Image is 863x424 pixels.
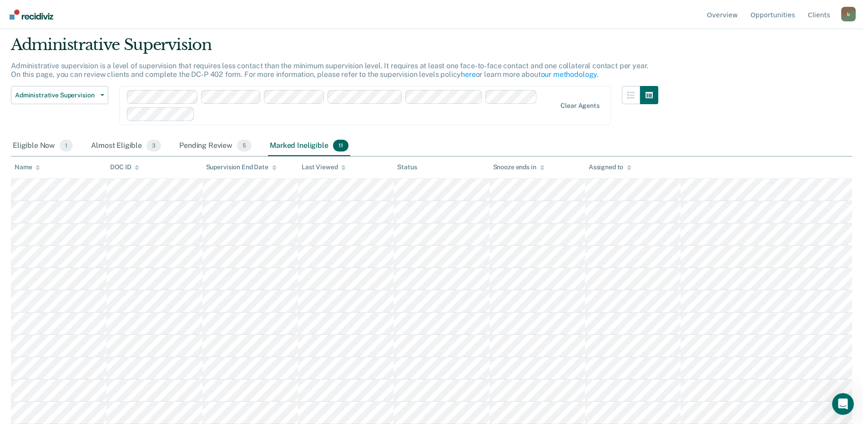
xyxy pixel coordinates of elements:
[89,136,163,156] div: Almost Eligible3
[841,7,856,21] button: Profile dropdown button
[146,140,161,151] span: 3
[237,140,252,151] span: 5
[541,70,597,79] a: our methodology
[11,61,648,79] p: Administrative supervision is a level of supervision that requires less contact than the minimum ...
[110,163,139,171] div: DOC ID
[560,102,599,110] div: Clear agents
[11,136,75,156] div: Eligible Now1
[10,10,53,20] img: Recidiviz
[461,70,475,79] a: here
[589,163,631,171] div: Assigned to
[841,7,856,21] div: b
[15,91,97,99] span: Administrative Supervision
[493,163,545,171] div: Snooze ends in
[11,86,108,104] button: Administrative Supervision
[302,163,346,171] div: Last Viewed
[333,140,348,151] span: 11
[268,136,350,156] div: Marked Ineligible11
[397,163,417,171] div: Status
[11,35,658,61] div: Administrative Supervision
[60,140,73,151] span: 1
[177,136,253,156] div: Pending Review5
[15,163,40,171] div: Name
[832,393,854,415] iframe: Intercom live chat
[206,163,277,171] div: Supervision End Date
